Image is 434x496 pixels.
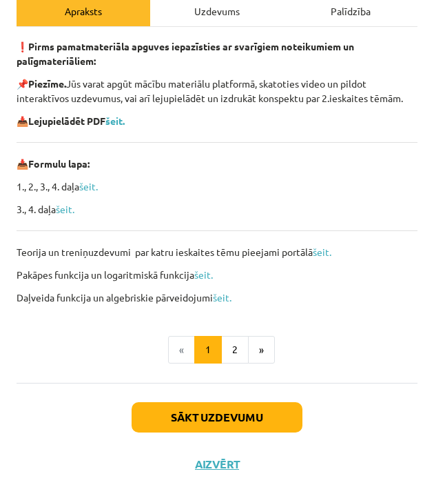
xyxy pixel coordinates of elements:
[79,180,98,192] a: šeit.
[28,157,90,170] b: Formulu lapa:
[17,77,417,106] p: 📌 Jūs varat apgūt mācību materiālu platformā, skatoties video un pildot interaktīvos uzdevumus, v...
[17,39,417,68] p: ❗
[17,179,417,194] p: 1., 2., 3., 4. daļa
[56,203,74,215] a: šeit.
[248,336,275,364] button: »
[17,114,417,128] p: 📥
[28,115,105,127] b: Lejupielādēt PDF
[191,457,243,471] button: Aizvērt
[17,40,354,67] strong: Pirms pamatmateriāla apguves iepazīsties ar svarīgiem noteikumiem un palīgmateriāliem:
[17,290,417,305] p: Daļveida funkcija un algebriskie pārveidojumi
[17,268,417,282] p: Pakāpes funkcija un logaritmiskā funkcija
[17,157,417,171] p: 📥
[194,268,213,281] a: šeit.
[28,77,66,90] b: Piezīme.
[17,202,417,217] p: 3., 4. daļa
[213,291,231,304] a: šeit.
[221,336,249,364] button: 2
[17,245,417,259] p: Teorija un treniņuzdevumi par katru ieskaites tēmu pieejami portālā
[17,336,417,364] nav: Page navigation example
[105,115,125,127] a: šeit.
[313,246,331,258] a: šeit.
[194,336,222,364] button: 1
[132,402,302,433] button: Sākt uzdevumu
